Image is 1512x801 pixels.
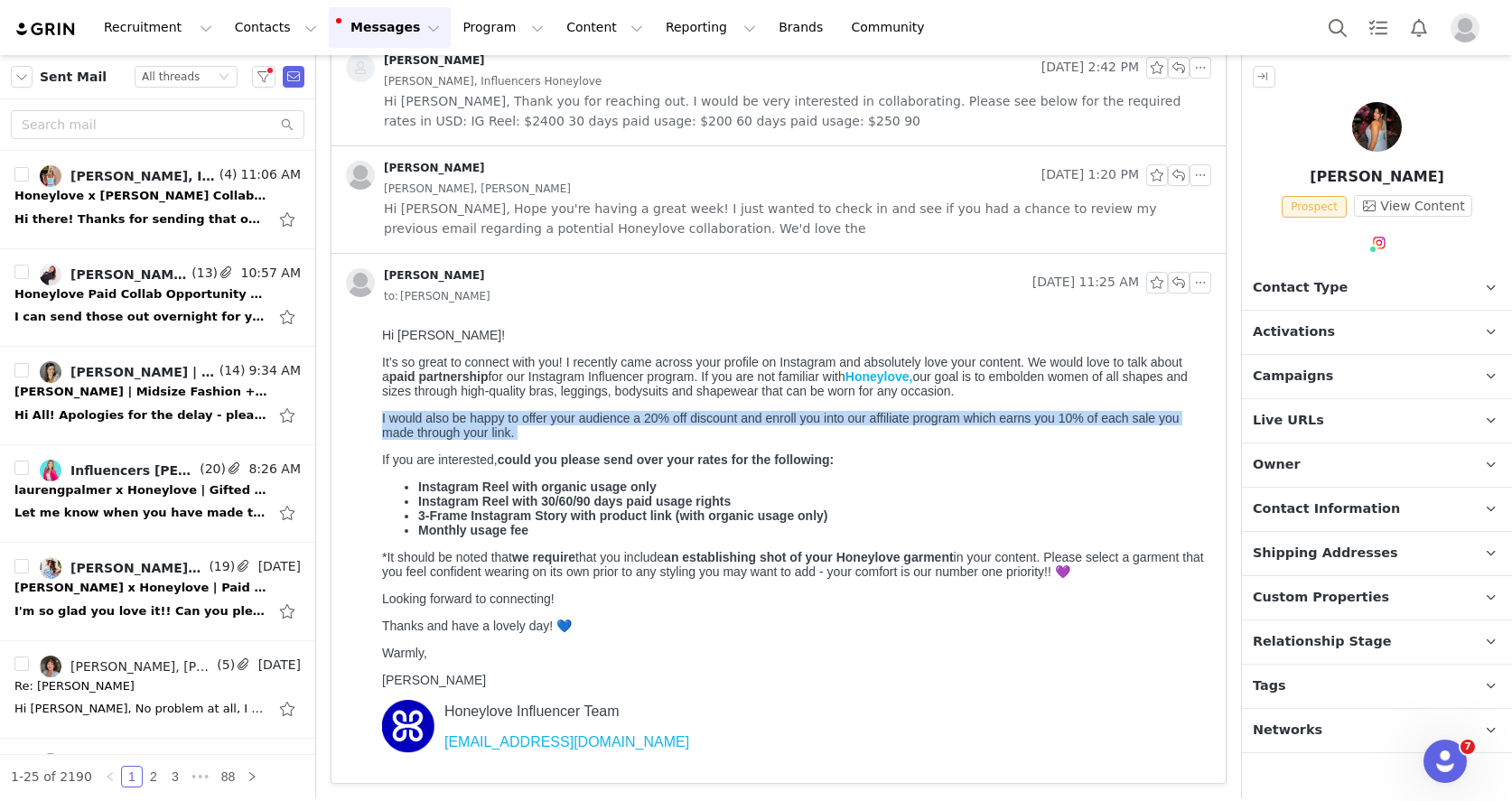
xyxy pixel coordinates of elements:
[1358,7,1398,48] a: Tasks
[1451,14,1479,42] img: placeholder-profile.jpg
[1282,196,1347,218] span: Prospect
[331,39,1226,145] div: [PERSON_NAME] [DATE] 2:42 PM[PERSON_NAME], Influencers Honeylove Hi [PERSON_NAME], Thank you for ...
[331,146,1226,253] div: [PERSON_NAME] [DATE] 1:20 PM[PERSON_NAME], [PERSON_NAME] Hi [PERSON_NAME], Hope you're having a g...
[1253,367,1333,387] span: Campaigns
[384,268,485,283] div: [PERSON_NAME]
[7,34,829,63] p: I'm looping in my colleague [PERSON_NAME], he’ll take it from here to explore potential partnersh...
[143,766,164,787] li: 2
[283,66,304,88] span: Send Email
[1253,588,1389,608] span: Custom Properties
[14,49,114,63] strong: paid partnership
[281,118,294,131] i: icon: search
[1253,499,1400,519] span: Contact Information
[1041,164,1139,186] span: [DATE] 1:20 PM
[43,159,282,173] strong: Instagram Reel with organic usage only
[384,199,1211,238] span: Hi [PERSON_NAME], Hope you're having a great week! I just wanted to check in and see if you had a...
[346,53,375,82] img: placeholder-contacts.jpeg
[43,188,453,202] strong: 3-Frame Instagram Story with product link (with organic usage only)
[1423,740,1467,783] iframe: Intercom live chat
[1041,57,1139,79] span: [DATE] 2:42 PM
[1354,195,1472,217] button: View Content
[14,700,267,718] div: Hi Charlotte, No problem at all, I know how airport wifi can be, so no rush! Just let me know if ...
[43,202,154,217] strong: Monthly usage fee
[384,53,485,68] div: [PERSON_NAME]
[14,285,267,303] div: Honeylove Paid Collab Opportunity 2025
[1253,278,1348,298] span: Contact Type
[99,766,121,787] li: Previous Page
[14,406,267,424] div: Hi All! Apologies for the delay - please see below for her address and measurements - we will hav...
[70,659,213,674] div: [PERSON_NAME], [PERSON_NAME], Influencers Honeylove
[329,7,451,48] button: Messages
[768,7,839,48] a: Brands
[144,767,163,787] a: 2
[331,254,1226,321] div: [PERSON_NAME] [DATE] 11:25 AMto:[PERSON_NAME]
[40,656,213,677] a: [PERSON_NAME], [PERSON_NAME], Influencers Honeylove
[40,361,216,383] a: [PERSON_NAME] | Midsize Fashion + Modern Motherhood, Influencers Honeylove, [PERSON_NAME]
[7,7,829,22] p: Hi [PERSON_NAME]!
[40,264,188,285] a: [PERSON_NAME], [PERSON_NAME], Influencers Honeylove
[14,481,267,499] div: laurengpalmer x Honeylove | Gifted collaboration
[1461,740,1475,754] span: 7
[7,352,829,367] p: [PERSON_NAME]
[1318,7,1358,48] button: Search
[11,110,304,139] input: Search mail
[164,766,186,787] li: 3
[384,91,1211,131] span: Hi [PERSON_NAME], Thank you for reaching out. I would be very interested in collaborating. Please...
[7,271,829,285] p: Looking forward to connecting!
[247,771,257,782] i: icon: right
[224,7,328,48] button: Contacts
[122,767,142,787] a: 1
[1399,7,1439,48] button: Notifications
[70,561,205,575] div: [PERSON_NAME], [PERSON_NAME], Influencers [PERSON_NAME], [PERSON_NAME]
[1253,632,1392,652] span: Relationship Stage
[219,71,229,84] i: icon: down
[14,21,78,38] img: grin logo
[70,152,314,167] a: [EMAIL_ADDRESS][DOMAIN_NAME]
[105,771,116,782] i: icon: left
[7,132,829,146] p: If you are interested,
[289,229,579,244] strong: an establishing shot of your Honeylove garment
[7,34,829,78] p: It’s so great to connect with you! I recently came across your profile on Instagram and absolutel...
[14,210,267,228] div: Hi there! Thanks for sending that over! I received the three bras in the mail the other day. Did ...
[14,579,267,597] div: Nicole x Honeylove | Paid Partnership Opportunity
[1253,411,1324,431] span: Live URLs
[1253,676,1286,696] span: Tags
[14,383,267,401] div: Erica Suckow | Midsize Fashion + Modern x Honeylove | Paid Partnership Opportunity
[346,268,375,297] img: placeholder-profile.jpg
[70,121,314,137] p: Honeylove Influencer Team
[7,7,829,22] p: Hey [PERSON_NAME],
[93,7,223,48] button: Recruitment
[40,656,61,677] img: 6e8f5a8f-a41d-4f64-b4a6-dd372bc32595.jpg
[655,7,767,48] button: Reporting
[7,76,829,105] p: Warmly, [PERSON_NAME]
[137,229,201,244] strong: we require
[70,169,216,183] div: [PERSON_NAME], Influencers Honeylove
[142,67,200,87] div: All threads
[7,90,829,119] p: I would also be happy to offer your audience a 20% off discount and enroll you into our affiliate...
[14,602,267,620] div: I'm so glad you love it!! Can you please provide the discount code and affiliate link to use for ...
[70,365,216,379] div: [PERSON_NAME] | Midsize Fashion + Modern Motherhood, Influencers Honeylove, [PERSON_NAME]
[70,463,196,478] div: Influencers [PERSON_NAME], [PERSON_NAME]
[40,460,61,481] img: cf7469eb-063c-44a4-afb6-3d2cb3c5af70.jpg
[205,557,235,576] span: (19)
[471,49,538,63] strong: Honeylove,
[40,361,61,383] img: a07419b0-889f-4cc2-9a7d-c36e122220fb.jpg
[70,383,314,399] p: Honeylove Influencer Team
[196,460,226,479] span: (20)
[1372,236,1386,250] img: instagram.svg
[7,298,829,312] p: Thanks and have a lovely day! 💙
[384,161,485,175] div: [PERSON_NAME]
[1242,166,1512,188] p: [PERSON_NAME]
[40,557,205,579] a: [PERSON_NAME], [PERSON_NAME], Influencers [PERSON_NAME], [PERSON_NAME]
[7,325,829,340] p: Warmly,
[40,460,196,481] a: Influencers [PERSON_NAME], [PERSON_NAME]
[14,308,267,326] div: I can send those out overnight for you as well. Seems there was a shipping issue, so sorry about ...
[165,767,185,787] a: 3
[70,414,314,429] a: [EMAIL_ADDRESS][DOMAIN_NAME]
[70,267,188,282] div: [PERSON_NAME], [PERSON_NAME], Influencers Honeylove
[1440,14,1498,42] button: Profile
[40,753,225,775] a: [PERSON_NAME], Influencers Honeylove
[346,53,485,82] a: [PERSON_NAME]
[186,766,215,787] li: Next 3 Pages
[1253,322,1335,342] span: Activations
